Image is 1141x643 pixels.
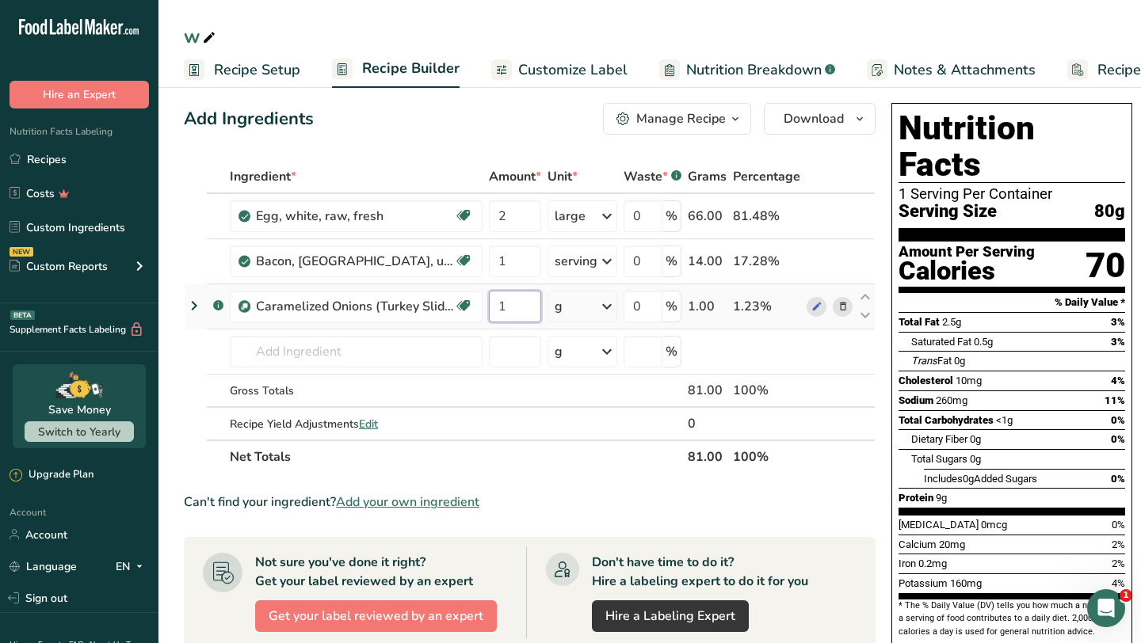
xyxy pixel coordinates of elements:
[1111,316,1125,328] span: 3%
[894,59,1036,81] span: Notes & Attachments
[548,167,578,186] span: Unit
[1112,519,1125,531] span: 0%
[25,421,134,442] button: Switch to Yearly
[10,247,33,257] div: NEW
[899,394,933,406] span: Sodium
[255,553,473,591] div: Not sure you've done it right? Get your label reviewed by an expert
[255,600,497,632] button: Get your label reviewed by an expert
[899,519,979,531] span: [MEDICAL_DATA]
[269,607,483,626] span: Get your label reviewed by an expert
[899,577,948,589] span: Potassium
[491,52,628,88] a: Customize Label
[1105,394,1125,406] span: 11%
[733,207,800,226] div: 81.48%
[911,453,967,465] span: Total Sugars
[899,260,1035,283] div: Calories
[1111,336,1125,348] span: 3%
[555,342,563,361] div: g
[899,202,997,222] span: Serving Size
[899,316,940,328] span: Total Fat
[733,381,800,400] div: 100%
[867,52,1036,88] a: Notes & Attachments
[256,297,454,316] div: Caramelized Onions (Turkey Sliders)1oz 71g
[950,577,982,589] span: 160mg
[688,252,727,271] div: 14.00
[48,401,111,418] div: Save Money
[688,207,727,226] div: 66.00
[899,492,933,504] span: Protein
[784,109,844,128] span: Download
[230,167,296,186] span: Ingredient
[685,439,730,473] th: 81.00
[1112,557,1125,569] span: 2%
[10,467,93,483] div: Upgrade Plan
[970,433,981,445] span: 0g
[256,252,454,271] div: Bacon, [GEOGRAPHIC_DATA], unprepared
[899,186,1125,202] div: 1 Serving Per Container
[924,473,1037,485] span: Includes Added Sugars
[555,297,563,316] div: g
[899,414,994,426] span: Total Carbohydrates
[936,394,967,406] span: 260mg
[939,538,965,550] span: 20mg
[592,553,808,591] div: Don't have time to do it? Hire a labeling expert to do it for you
[1087,589,1125,627] iframe: Intercom live chat
[1111,473,1125,485] span: 0%
[688,297,727,316] div: 1.00
[362,58,460,79] span: Recipe Builder
[1120,589,1132,602] span: 1
[899,375,953,386] span: Cholesterol
[359,417,378,432] span: Edit
[730,439,803,473] th: 100%
[336,493,479,512] span: Add your own ingredient
[1112,538,1125,550] span: 2%
[332,51,460,89] a: Recipe Builder
[659,52,835,88] a: Nutrition Breakdown
[956,375,982,386] span: 10mg
[733,297,800,316] div: 1.23%
[184,22,219,51] div: w
[954,355,965,367] span: 0g
[688,414,727,433] div: 0
[1111,375,1125,386] span: 4%
[489,167,541,186] span: Amount
[239,301,250,313] img: Sub Recipe
[764,103,876,135] button: Download
[184,52,300,88] a: Recipe Setup
[918,557,947,569] span: 0.2mg
[624,167,681,186] div: Waste
[1086,245,1125,287] div: 70
[592,600,749,632] a: Hire a Labeling Expert
[688,381,727,400] div: 81.00
[555,252,597,271] div: serving
[899,245,1035,260] div: Amount Per Serving
[38,424,120,439] span: Switch to Yearly
[10,258,108,275] div: Custom Reports
[688,167,727,186] span: Grams
[10,81,149,108] button: Hire an Expert
[518,59,628,81] span: Customize Label
[899,110,1125,183] h1: Nutrition Facts
[911,433,967,445] span: Dietary Fiber
[899,293,1125,312] section: % Daily Value *
[942,316,961,328] span: 2.5g
[981,519,1007,531] span: 0mcg
[899,599,1125,638] section: * The % Daily Value (DV) tells you how much a nutrient in a serving of food contributes to a dail...
[936,492,947,504] span: 9g
[963,473,974,485] span: 0g
[899,557,916,569] span: Iron
[1112,577,1125,589] span: 4%
[256,207,454,226] div: Egg, white, raw, fresh
[733,252,800,271] div: 17.28%
[10,553,77,580] a: Language
[1094,202,1125,222] span: 80g
[214,59,300,81] span: Recipe Setup
[733,167,800,186] span: Percentage
[184,493,876,512] div: Can't find your ingredient?
[230,336,483,367] input: Add Ingredient
[10,310,35,320] div: BETA
[230,382,483,399] div: Gross Totals
[603,103,751,135] button: Manage Recipe
[636,109,726,128] div: Manage Recipe
[1111,433,1125,445] span: 0%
